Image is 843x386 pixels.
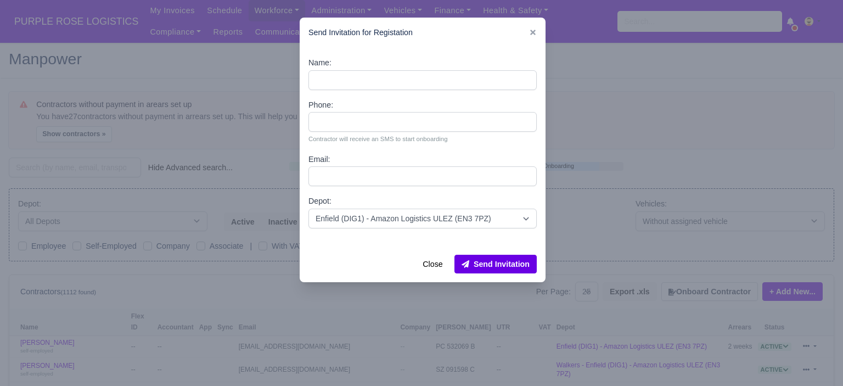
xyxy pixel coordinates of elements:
div: Send Invitation for Registation [300,18,546,48]
label: Depot: [308,195,331,208]
label: Email: [308,153,330,166]
button: Close [415,255,449,273]
button: Send Invitation [454,255,537,273]
small: Contractor will receive an SMS to start onboarding [308,134,537,144]
label: Phone: [308,99,333,111]
label: Name: [308,57,331,69]
iframe: Chat Widget [788,333,843,386]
